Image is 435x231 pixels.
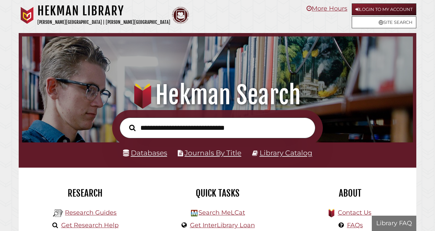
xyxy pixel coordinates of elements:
a: Library Catalog [260,149,312,157]
a: Site Search [352,16,416,28]
h1: Hekman Search [29,80,406,110]
a: FAQs [347,221,363,229]
img: Hekman Library Logo [191,210,197,216]
a: Research Guides [65,209,117,216]
a: Databases [123,149,167,157]
img: Calvin Theological Seminary [172,7,189,24]
a: Journals By Title [185,149,241,157]
h2: Research [24,187,146,199]
img: Calvin University [19,7,36,24]
a: Get Research Help [61,221,119,229]
h2: Quick Tasks [156,187,279,199]
img: Hekman Library Logo [53,208,63,218]
a: Get InterLibrary Loan [190,221,255,229]
h1: Hekman Library [37,3,170,18]
a: More Hours [307,5,347,12]
a: Search MeLCat [198,209,245,216]
h2: About [289,187,411,199]
button: Search [126,123,139,133]
i: Search [129,124,136,131]
p: [PERSON_NAME][GEOGRAPHIC_DATA] | [PERSON_NAME][GEOGRAPHIC_DATA] [37,18,170,26]
a: Contact Us [338,209,371,216]
a: Login to My Account [352,3,416,15]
